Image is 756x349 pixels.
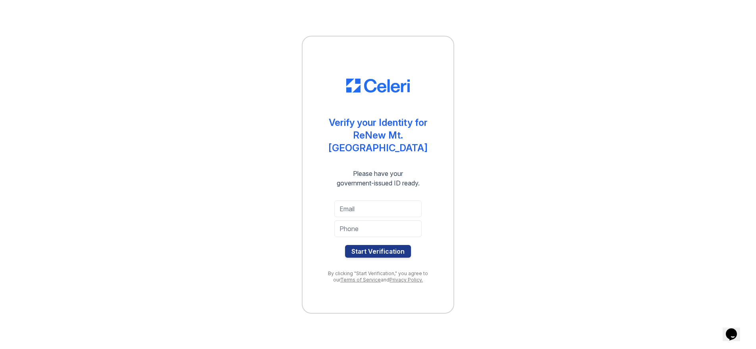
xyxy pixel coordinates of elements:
[318,270,438,283] div: By clicking "Start Verification," you agree to our and
[340,277,381,283] a: Terms of Service
[390,277,423,283] a: Privacy Policy.
[322,169,434,188] div: Please have your government-issued ID ready.
[345,245,411,258] button: Start Verification
[334,201,422,217] input: Email
[318,116,438,154] div: Verify your Identity for ReNew Mt. [GEOGRAPHIC_DATA]
[334,220,422,237] input: Phone
[723,317,748,341] iframe: chat widget
[346,79,410,93] img: CE_Logo_Blue-a8612792a0a2168367f1c8372b55b34899dd931a85d93a1a3d3e32e68fde9ad4.png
